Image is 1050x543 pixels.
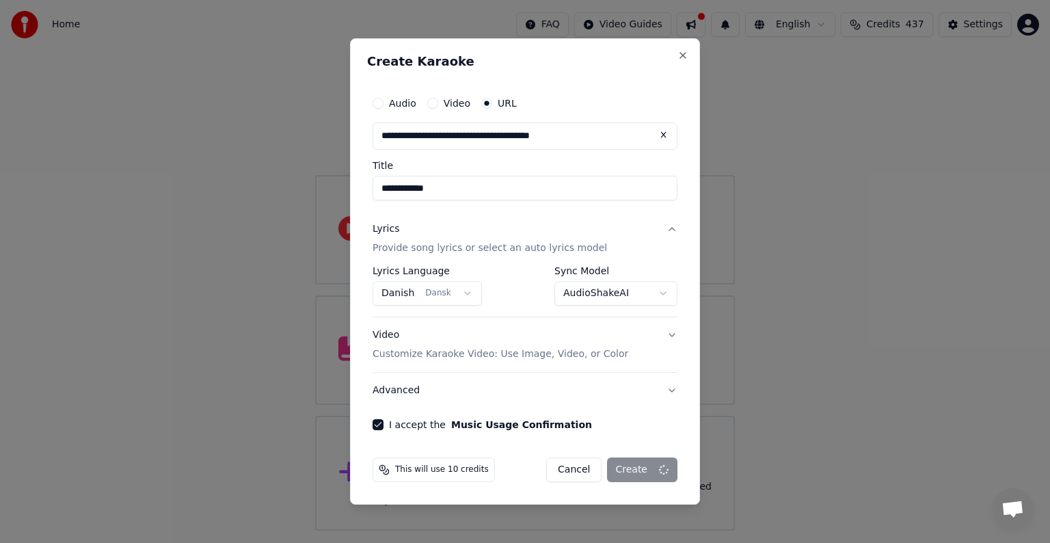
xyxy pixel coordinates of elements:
label: URL [498,98,517,108]
p: Provide song lyrics or select an auto lyrics model [373,241,607,255]
p: Customize Karaoke Video: Use Image, Video, or Color [373,347,628,361]
button: LyricsProvide song lyrics or select an auto lyrics model [373,211,677,266]
div: Video [373,328,628,361]
label: Sync Model [554,266,677,276]
label: Audio [389,98,416,108]
h2: Create Karaoke [367,55,683,68]
button: I accept the [451,420,592,429]
div: Lyrics [373,222,399,236]
label: Title [373,161,677,170]
div: LyricsProvide song lyrics or select an auto lyrics model [373,266,677,317]
span: This will use 10 credits [395,464,489,475]
button: VideoCustomize Karaoke Video: Use Image, Video, or Color [373,317,677,372]
button: Advanced [373,373,677,408]
label: I accept the [389,420,592,429]
label: Video [444,98,470,108]
label: Lyrics Language [373,266,482,276]
button: Cancel [546,458,602,482]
